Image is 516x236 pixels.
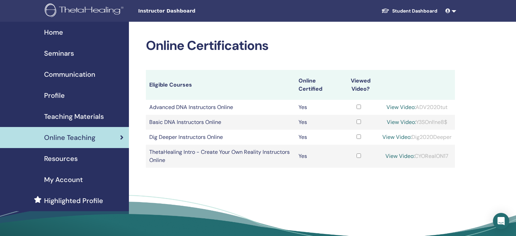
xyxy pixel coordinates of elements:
[44,48,74,58] span: Seminars
[44,90,65,101] span: Profile
[146,130,295,145] td: Dig Deeper Instructors Online
[385,152,415,160] a: View Video:
[44,132,95,143] span: Online Teaching
[44,69,95,79] span: Communication
[44,153,78,164] span: Resources
[146,38,455,54] h2: Online Certifications
[44,196,103,206] span: Highlighted Profile
[146,100,295,115] td: Advanced DNA Instructors Online
[493,213,509,229] div: Open Intercom Messenger
[44,111,104,122] span: Teaching Materials
[295,115,339,130] td: Yes
[339,70,379,100] th: Viewed Video?
[376,5,443,17] a: Student Dashboard
[146,145,295,168] td: ThetaHealing Intro - Create Your Own Reality Instructors Online
[146,70,295,100] th: Eligible Courses
[295,145,339,168] td: Yes
[45,3,126,19] img: logo.png
[295,100,339,115] td: Yes
[381,8,389,14] img: graduation-cap-white.svg
[138,7,240,15] span: Instructor Dashboard
[382,118,452,126] div: Y3SOnl!ne8$
[386,104,416,111] a: View Video:
[295,130,339,145] td: Yes
[387,119,416,126] a: View Video:
[382,152,452,160] div: CYORealON17
[382,133,412,141] a: View Video:
[382,103,452,111] div: ADV2020tut
[382,133,452,141] div: Dig2020Deeper
[146,115,295,130] td: Basic DNA Instructors Online
[44,27,63,37] span: Home
[295,70,339,100] th: Online Certified
[44,175,83,185] span: My Account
